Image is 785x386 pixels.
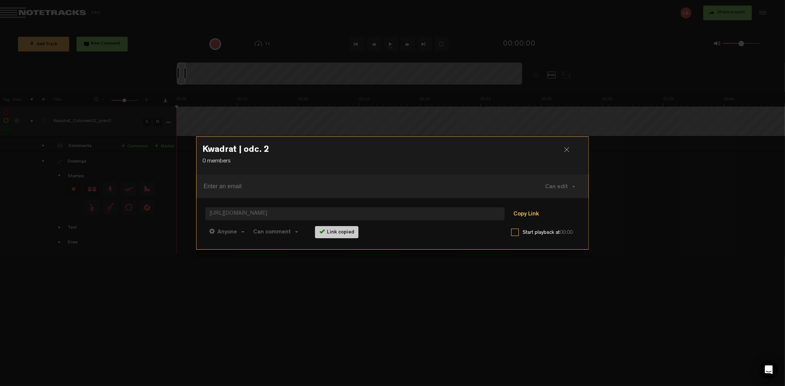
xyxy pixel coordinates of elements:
[760,361,778,379] div: Open Intercom Messenger
[315,226,358,238] div: Link copied
[545,184,568,190] span: Can edit
[560,230,573,235] span: 00:00
[205,223,248,240] button: Anyone
[205,207,505,220] span: [URL][DOMAIN_NAME]
[523,229,580,236] label: Start playback at
[202,146,583,157] h3: Kwadrat | odc. 2
[204,181,503,192] input: Enter an email
[538,178,583,195] button: Can edit
[202,157,583,166] p: 0 members
[250,223,302,240] button: Can comment
[506,207,546,222] button: Copy Link
[253,229,291,235] span: Can comment
[218,229,237,235] span: Anyone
